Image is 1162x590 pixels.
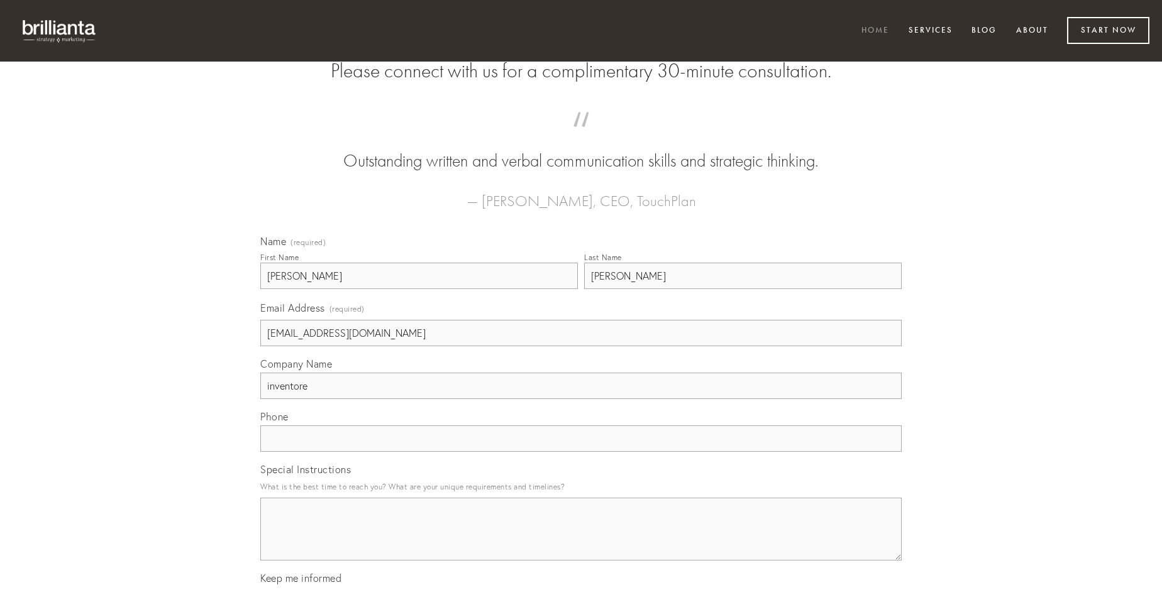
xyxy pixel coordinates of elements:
[260,463,351,476] span: Special Instructions
[280,124,882,173] blockquote: Outstanding written and verbal communication skills and strategic thinking.
[853,21,897,41] a: Home
[13,13,107,49] img: brillianta - research, strategy, marketing
[290,239,326,246] span: (required)
[260,235,286,248] span: Name
[963,21,1005,41] a: Blog
[584,253,622,262] div: Last Name
[260,572,341,584] span: Keep me informed
[260,59,902,83] h2: Please connect with us for a complimentary 30-minute consultation.
[1067,17,1149,44] a: Start Now
[260,410,289,423] span: Phone
[280,124,882,149] span: “
[329,300,365,317] span: (required)
[900,21,961,41] a: Services
[260,358,332,370] span: Company Name
[1008,21,1056,41] a: About
[260,478,902,495] p: What is the best time to reach you? What are your unique requirements and timelines?
[260,302,325,314] span: Email Address
[260,253,299,262] div: First Name
[280,173,882,214] figcaption: — [PERSON_NAME], CEO, TouchPlan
